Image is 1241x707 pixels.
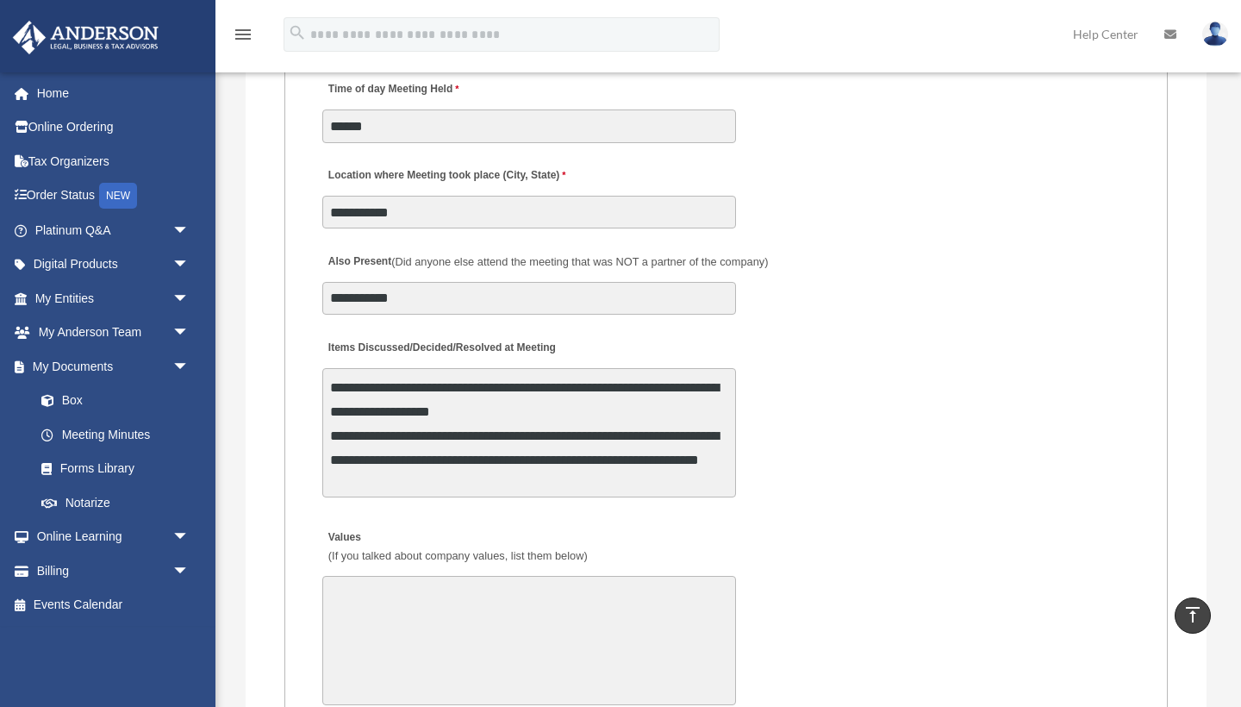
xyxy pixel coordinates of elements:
[12,178,215,214] a: Order StatusNEW
[172,281,207,316] span: arrow_drop_down
[24,417,207,452] a: Meeting Minutes
[233,30,253,45] a: menu
[322,165,571,188] label: Location where Meeting took place (City, State)
[172,247,207,283] span: arrow_drop_down
[322,250,773,273] label: Also Present
[1175,598,1211,634] a: vertical_align_top
[12,144,215,178] a: Tax Organizers
[172,554,207,589] span: arrow_drop_down
[8,21,164,54] img: Anderson Advisors Platinum Portal
[391,255,768,268] span: (Did anyone else attend the meeting that was NOT a partner of the company)
[12,349,215,384] a: My Documentsarrow_drop_down
[12,316,215,350] a: My Anderson Teamarrow_drop_down
[172,316,207,351] span: arrow_drop_down
[172,349,207,385] span: arrow_drop_down
[322,527,592,568] label: Values
[12,520,215,554] a: Online Learningarrow_drop_down
[322,336,560,360] label: Items Discussed/Decided/Resolved at Meeting
[12,76,215,110] a: Home
[172,213,207,248] span: arrow_drop_down
[12,247,215,282] a: Digital Productsarrow_drop_down
[1202,22,1228,47] img: User Pic
[12,110,215,145] a: Online Ordering
[12,281,215,316] a: My Entitiesarrow_drop_down
[99,183,137,209] div: NEW
[12,554,215,588] a: Billingarrow_drop_down
[288,23,307,42] i: search
[1182,604,1203,625] i: vertical_align_top
[24,485,215,520] a: Notarize
[233,24,253,45] i: menu
[172,520,207,555] span: arrow_drop_down
[12,588,215,623] a: Events Calendar
[24,384,215,418] a: Box
[328,549,588,562] span: (If you talked about company values, list them below)
[12,213,215,247] a: Platinum Q&Aarrow_drop_down
[24,452,215,486] a: Forms Library
[322,78,486,102] label: Time of day Meeting Held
